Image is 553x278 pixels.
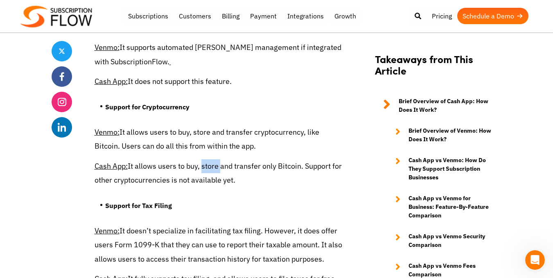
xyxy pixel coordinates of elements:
[95,75,342,88] p: It does not support this feature.
[245,8,282,24] a: Payment
[409,232,494,249] strong: Cash App vs Venmo Security Comparison
[282,8,329,24] a: Integrations
[95,127,120,137] u: Venmo:
[387,156,494,182] a: Cash App vs Venmo: How Do They Support Subscription Businesses
[387,127,494,144] a: Brief Overview of Venmo: How Does It Work?
[95,226,120,235] u: Venmo:
[387,232,494,249] a: Cash App vs Venmo Security Comparison
[329,8,361,24] a: Growth
[409,194,494,220] strong: Cash App vs Venmo for Business: Feature-By-Feature Comparison
[105,201,172,210] strong: Support for Tax Filing
[20,6,92,27] img: Subscriptionflow
[95,159,342,187] p: It allows users to buy, store and transfer only Bitcoin. Support for other cryptocurrencies is no...
[217,8,245,24] a: Billing
[525,250,545,270] iframe: Intercom live chat
[427,8,457,24] a: Pricing
[95,224,342,266] p: It doesn’t specialize in facilitating tax filing. However, it does offer users Form 1099-K that t...
[105,103,190,111] strong: Support for Cryptocurrency
[95,161,128,171] u: Cash App:
[95,77,128,86] u: Cash App:
[95,41,342,68] p: It supports automated [PERSON_NAME] management if integrated with SubscriptionFlow.
[375,53,494,85] h2: Takeaways from This Article
[457,8,528,24] a: Schedule a Demo
[409,156,494,182] strong: Cash App vs Venmo: How Do They Support Subscription Businesses
[387,194,494,220] a: Cash App vs Venmo for Business: Feature-By-Feature Comparison
[399,97,494,114] strong: Brief Overview of Cash App: How Does It Work?
[95,125,342,153] p: It allows users to buy, store and transfer cryptocurrency, like Bitcoin. Users can do all this fr...
[123,8,174,24] a: Subscriptions
[375,97,494,114] a: Brief Overview of Cash App: How Does It Work?
[174,8,217,24] a: Customers
[95,43,120,52] u: Venmo:
[409,127,494,144] strong: Brief Overview of Venmo: How Does It Work?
